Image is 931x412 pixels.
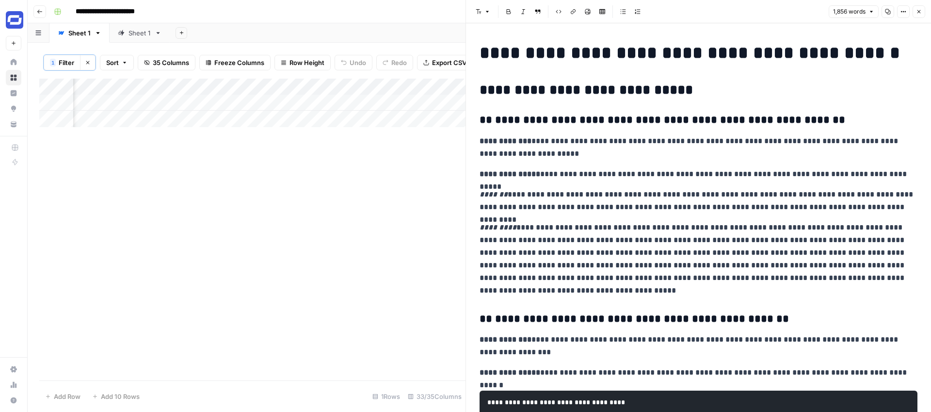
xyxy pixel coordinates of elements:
button: Undo [335,55,372,70]
div: Sheet 1 [68,28,91,38]
span: Add 10 Rows [101,392,140,401]
a: Sheet 1 [110,23,170,43]
button: Sort [100,55,134,70]
button: Export CSV [417,55,473,70]
a: Settings [6,362,21,377]
div: 1 Rows [369,389,404,404]
img: Synthesia Logo [6,11,23,29]
span: 35 Columns [153,58,189,67]
span: Row Height [289,58,324,67]
a: Browse [6,70,21,85]
button: Row Height [274,55,331,70]
div: 33/35 Columns [404,389,465,404]
span: 1 [51,59,54,66]
button: Workspace: Synthesia [6,8,21,32]
button: 1,856 words [829,5,879,18]
button: 1Filter [44,55,80,70]
a: Insights [6,85,21,101]
button: Freeze Columns [199,55,271,70]
button: Redo [376,55,413,70]
a: Usage [6,377,21,393]
button: Add 10 Rows [86,389,145,404]
button: Add Row [39,389,86,404]
a: Opportunities [6,101,21,116]
span: Redo [391,58,407,67]
div: 1 [50,59,56,66]
span: Freeze Columns [214,58,264,67]
span: Add Row [54,392,80,401]
span: Sort [106,58,119,67]
span: Filter [59,58,74,67]
button: 35 Columns [138,55,195,70]
span: Undo [350,58,366,67]
span: 1,856 words [833,7,866,16]
a: Your Data [6,116,21,132]
div: Sheet 1 [128,28,151,38]
a: Home [6,54,21,70]
span: Export CSV [432,58,466,67]
a: Sheet 1 [49,23,110,43]
button: Help + Support [6,393,21,408]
